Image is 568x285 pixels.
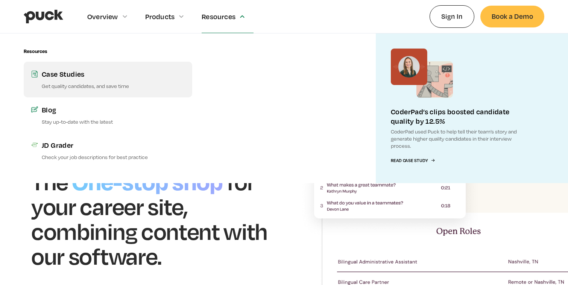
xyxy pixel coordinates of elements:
div: Resources [202,12,235,21]
div: Read Case Study [391,158,428,163]
a: BlogStay up-to-date with the latest [24,97,192,133]
div: Resources [24,49,47,54]
a: Sign In [430,5,474,27]
a: CoderPad’s clips boosted candidate quality by 12.5%CoderPad used Puck to help tell their team’s s... [376,33,544,183]
div: Blog [42,105,185,114]
a: JD GraderCheck your job descriptions for best practice [24,133,192,168]
div: JD Grader [42,140,185,150]
p: Get quality candidates, and save time [42,82,185,89]
p: Stay up-to-date with the latest [42,118,185,125]
div: CoderPad’s clips boosted candidate quality by 12.5% [391,107,529,126]
div: Overview [87,12,118,21]
a: Case StudiesGet quality candidates, and save time [24,62,192,97]
p: Check your job descriptions for best practice [42,153,185,161]
h1: for your career site, combining content with our software. [31,167,267,270]
a: Book a Demo [480,6,544,27]
div: Case Studies [42,69,185,79]
div: Products [145,12,175,21]
p: CoderPad used Puck to help tell their team’s story and generate higher quality candidates in thei... [391,128,529,150]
